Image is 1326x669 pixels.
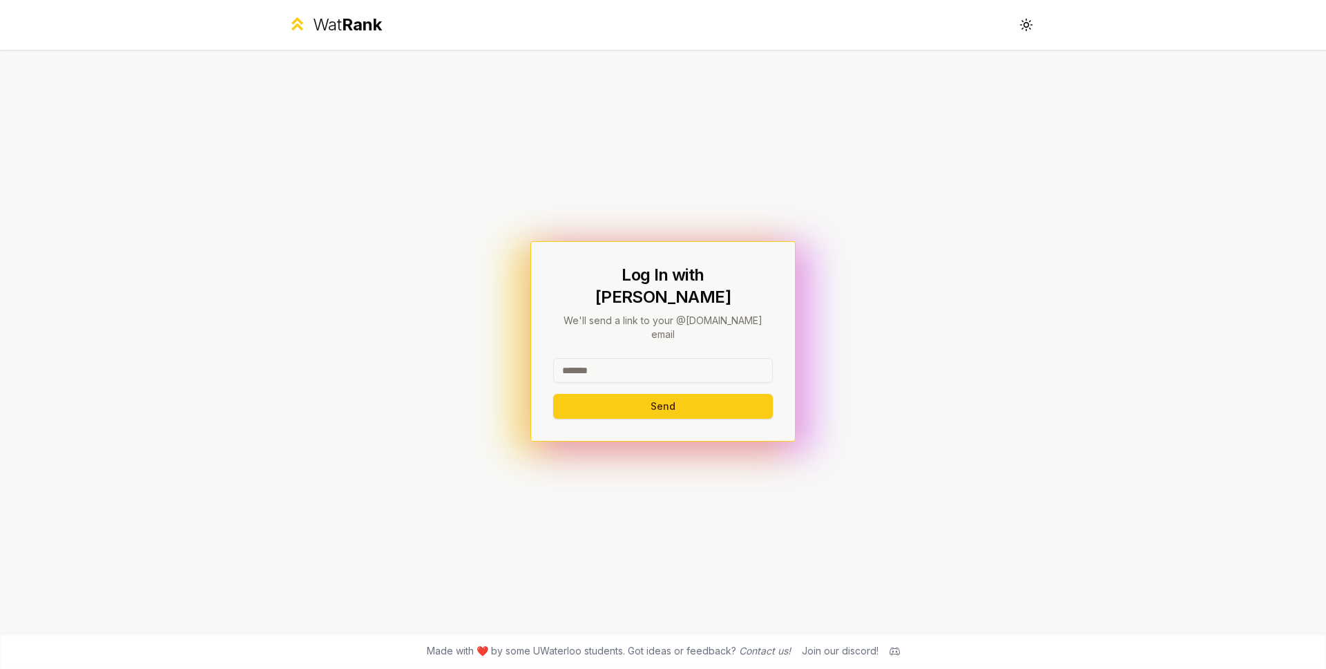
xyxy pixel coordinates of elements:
[342,15,382,35] span: Rank
[739,645,791,657] a: Contact us!
[553,314,773,341] p: We'll send a link to your @[DOMAIN_NAME] email
[427,644,791,658] span: Made with ❤️ by some UWaterloo students. Got ideas or feedback?
[802,644,878,658] div: Join our discord!
[313,14,382,36] div: Wat
[287,14,382,36] a: WatRank
[553,264,773,308] h1: Log In with [PERSON_NAME]
[553,394,773,419] button: Send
